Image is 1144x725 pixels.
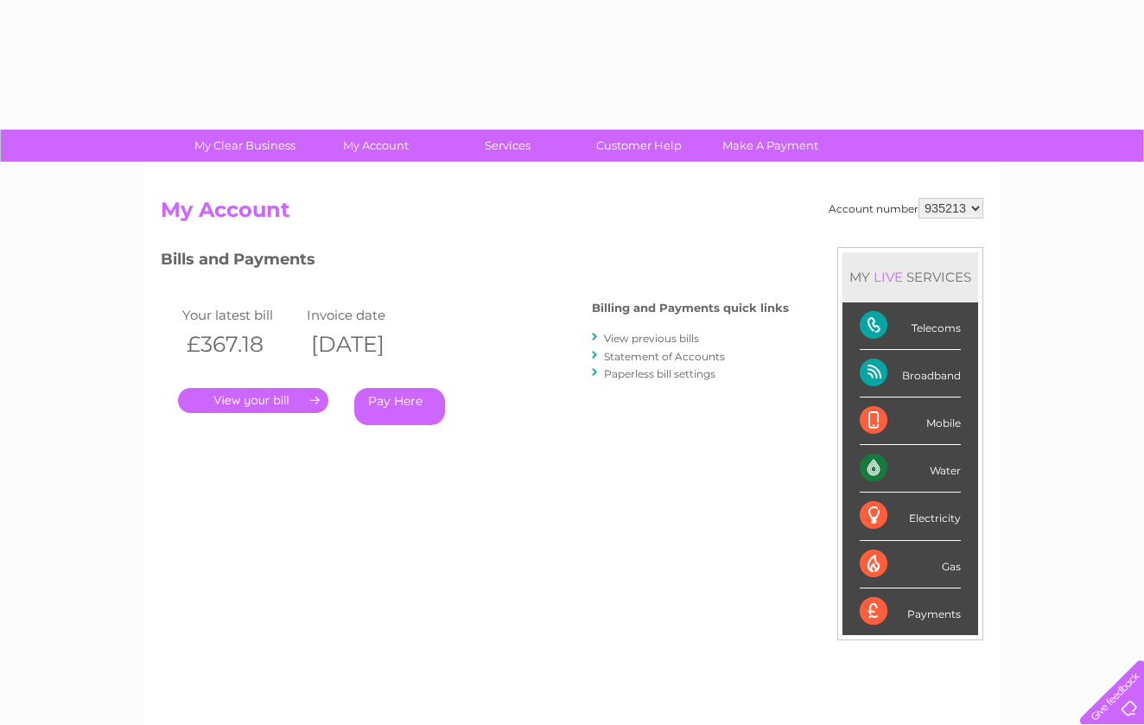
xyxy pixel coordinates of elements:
[604,367,715,380] a: Paperless bill settings
[860,541,961,588] div: Gas
[870,269,906,285] div: LIVE
[568,130,710,162] a: Customer Help
[178,388,328,413] a: .
[604,350,725,363] a: Statement of Accounts
[860,445,961,493] div: Water
[161,247,789,277] h3: Bills and Payments
[436,130,579,162] a: Services
[302,303,427,327] td: Invoice date
[842,252,978,302] div: MY SERVICES
[860,588,961,635] div: Payments
[354,388,445,425] a: Pay Here
[860,302,961,350] div: Telecoms
[860,493,961,540] div: Electricity
[829,198,983,219] div: Account number
[161,198,983,231] h2: My Account
[860,397,961,445] div: Mobile
[178,327,302,362] th: £367.18
[302,327,427,362] th: [DATE]
[604,332,699,345] a: View previous bills
[178,303,302,327] td: Your latest bill
[592,302,789,315] h4: Billing and Payments quick links
[860,350,961,397] div: Broadband
[699,130,842,162] a: Make A Payment
[174,130,316,162] a: My Clear Business
[305,130,448,162] a: My Account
